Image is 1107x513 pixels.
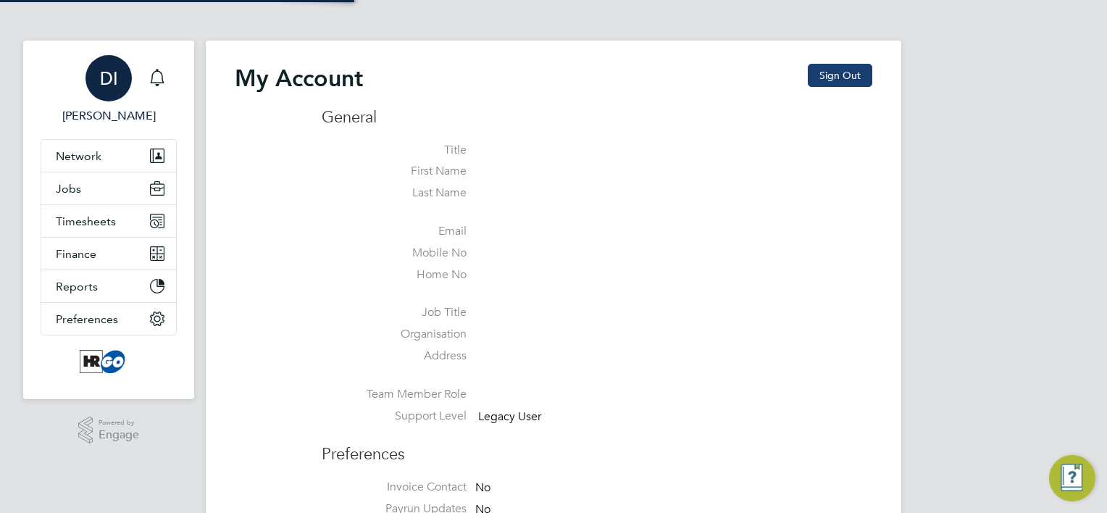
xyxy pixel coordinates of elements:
[41,205,176,237] button: Timesheets
[322,267,467,283] label: Home No
[56,214,116,228] span: Timesheets
[322,387,467,402] label: Team Member Role
[322,185,467,201] label: Last Name
[41,140,176,172] button: Network
[99,417,139,429] span: Powered by
[41,107,177,125] span: Dreena Ibbetson
[322,143,467,158] label: Title
[41,172,176,204] button: Jobs
[322,430,872,465] h3: Preferences
[808,64,872,87] button: Sign Out
[41,270,176,302] button: Reports
[56,312,118,326] span: Preferences
[322,480,467,495] label: Invoice Contact
[41,303,176,335] button: Preferences
[322,224,467,239] label: Email
[322,409,467,424] label: Support Level
[23,41,194,399] nav: Main navigation
[41,238,176,270] button: Finance
[78,417,140,444] a: Powered byEngage
[1049,455,1095,501] button: Engage Resource Center
[80,350,138,373] img: hrgoplc-logo-retina.png
[56,247,96,261] span: Finance
[478,409,541,424] span: Legacy User
[99,429,139,441] span: Engage
[322,107,872,128] h3: General
[56,149,101,163] span: Network
[235,64,363,93] h2: My Account
[41,55,177,125] a: DI[PERSON_NAME]
[322,164,467,179] label: First Name
[322,305,467,320] label: Job Title
[56,280,98,293] span: Reports
[322,327,467,342] label: Organisation
[100,69,118,88] span: DI
[56,182,81,196] span: Jobs
[475,480,490,495] span: No
[322,349,467,364] label: Address
[41,350,177,373] a: Go to home page
[322,246,467,261] label: Mobile No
